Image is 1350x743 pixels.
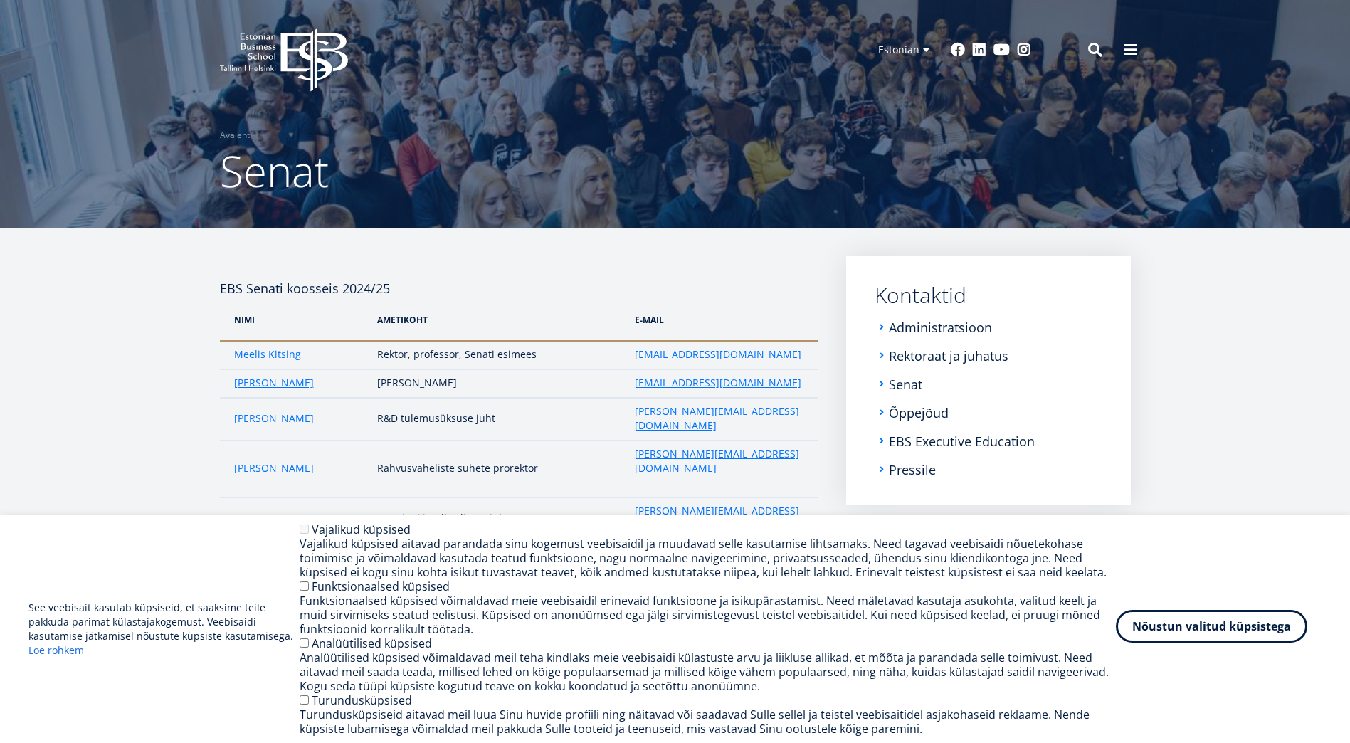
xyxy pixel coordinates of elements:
a: Senat [889,377,922,391]
a: Facebook [951,43,965,57]
a: Pressile [889,463,936,477]
p: See veebisait kasutab küpsiseid, et saaksime teile pakkuda parimat külastajakogemust. Veebisaidi ... [28,601,300,658]
a: [EMAIL_ADDRESS][DOMAIN_NAME] [635,347,801,362]
a: Youtube [993,43,1010,57]
a: Meelis Kitsing [234,347,301,362]
a: Instagram [1017,43,1031,57]
div: Vajalikud küpsised aitavad parandada sinu kogemust veebisaidil ja muudavad selle kasutamise lihts... [300,537,1116,579]
a: Õppejõud [889,406,949,420]
div: Analüütilised küpsised võimaldavad meil teha kindlaks meie veebisaidi külastuste arvu ja liikluse... [300,650,1116,693]
div: Turundusküpsiseid aitavad meil luua Sinu huvide profiili ning näitavad või saadavad Sulle sellel ... [300,707,1116,736]
a: [EMAIL_ADDRESS][DOMAIN_NAME] [635,376,801,390]
label: Turundusküpsised [312,692,412,708]
a: [PERSON_NAME][EMAIL_ADDRESS][DOMAIN_NAME] [635,404,803,433]
a: EBS Executive Education [889,434,1035,448]
a: [PERSON_NAME] [234,511,314,525]
a: Administratsioon [889,320,992,334]
td: [PERSON_NAME] [370,369,628,398]
th: e-Mail [628,299,818,341]
a: [PERSON_NAME] [234,411,314,426]
a: Linkedin [972,43,986,57]
span: Senat [220,142,329,200]
div: Funktsionaalsed küpsised võimaldavad meie veebisaidil erinevaid funktsioone ja isikupärastamist. ... [300,594,1116,636]
td: Rahvusvaheliste suhete prorektor [370,441,628,497]
th: AMetikoht [370,299,628,341]
td: Rektor, professor, Senati esimees [370,341,628,369]
a: Kontaktid [875,285,1102,306]
label: Funktsionaalsed küpsised [312,579,450,594]
th: NIMI [220,299,370,341]
label: Analüütilised küpsised [312,636,432,651]
a: [PERSON_NAME][EMAIL_ADDRESS][DOMAIN_NAME] [635,447,803,475]
a: [PERSON_NAME][EMAIL_ADDRESS][DOMAIN_NAME] [635,504,803,532]
h4: EBS Senati koosseis 2024/25 [220,256,818,299]
label: Vajalikud küpsised [312,522,411,537]
td: MBA ja täiendkoolituse juht [370,497,628,540]
button: Nõustun valitud küpsistega [1116,610,1307,643]
td: R&D tulemusüksuse juht [370,398,628,441]
a: Loe rohkem [28,643,84,658]
a: [PERSON_NAME] [234,376,314,390]
a: [PERSON_NAME] [234,461,314,475]
a: Rektoraat ja juhatus [889,349,1008,363]
a: Avaleht [220,128,250,142]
